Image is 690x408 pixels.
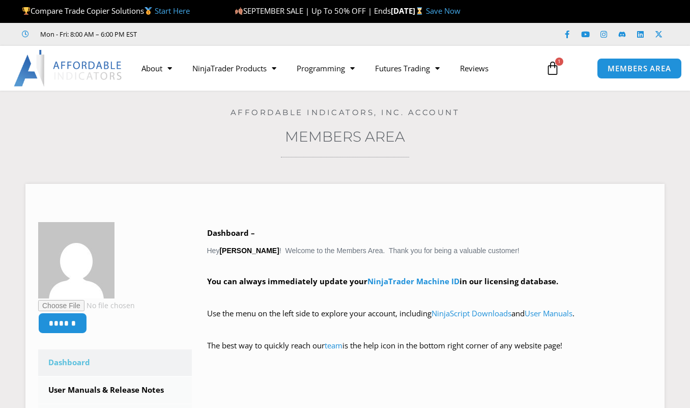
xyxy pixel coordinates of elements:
span: 1 [555,58,563,66]
a: User Manuals [525,308,572,318]
a: Save Now [426,6,461,16]
span: Mon - Fri: 8:00 AM – 6:00 PM EST [38,28,137,40]
a: 1 [530,53,575,83]
strong: [PERSON_NAME] [219,247,279,255]
a: Affordable Indicators, Inc. Account [231,107,460,117]
b: Dashboard – [207,228,255,238]
img: 🏆 [22,7,30,15]
a: Members Area [285,128,405,145]
a: NinjaTrader Machine ID [367,276,459,286]
a: NinjaScript Downloads [432,308,511,318]
a: Reviews [450,57,499,80]
span: Compare Trade Copier Solutions [22,6,190,16]
nav: Menu [131,57,538,80]
img: LogoAI | Affordable Indicators – NinjaTrader [14,50,123,87]
span: SEPTEMBER SALE | Up To 50% OFF | Ends [235,6,391,16]
img: f517f64faa384bb97128e8486a0348769ddfe7acc9480b05bee4c17e369620e3 [38,222,114,298]
a: NinjaTrader Products [182,57,286,80]
a: Futures Trading [365,57,450,80]
a: Dashboard [38,349,192,376]
p: The best way to quickly reach our is the help icon in the bottom right corner of any website page! [207,339,652,367]
a: Start Here [155,6,190,16]
a: User Manuals & Release Notes [38,377,192,403]
a: Programming [286,57,365,80]
img: ⌛ [416,7,423,15]
span: MEMBERS AREA [608,65,671,72]
img: 🍂 [235,7,243,15]
strong: You can always immediately update your in our licensing database. [207,276,558,286]
strong: [DATE] [391,6,426,16]
iframe: Customer reviews powered by Trustpilot [151,29,304,39]
a: team [325,340,342,350]
a: About [131,57,182,80]
p: Use the menu on the left side to explore your account, including and . [207,307,652,335]
img: 🥇 [145,7,152,15]
div: Hey ! Welcome to the Members Area. Thank you for being a valuable customer! [207,226,652,367]
a: MEMBERS AREA [597,58,682,79]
